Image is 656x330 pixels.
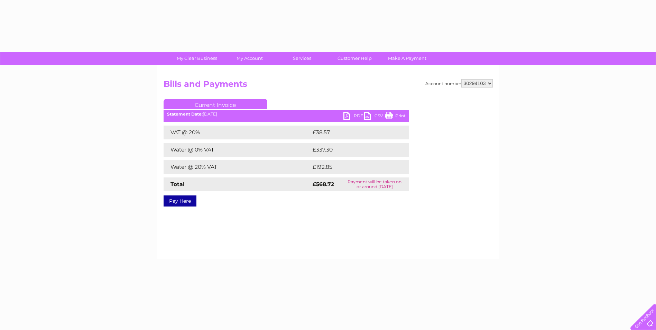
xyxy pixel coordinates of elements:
[326,52,383,65] a: Customer Help
[313,181,334,187] strong: £568.72
[385,112,406,122] a: Print
[221,52,278,65] a: My Account
[170,181,185,187] strong: Total
[343,112,364,122] a: PDF
[164,160,311,174] td: Water @ 20% VAT
[164,112,409,117] div: [DATE]
[379,52,436,65] a: Make A Payment
[168,52,225,65] a: My Clear Business
[164,195,196,207] a: Pay Here
[311,160,396,174] td: £192.85
[274,52,331,65] a: Services
[311,126,395,139] td: £38.57
[164,126,311,139] td: VAT @ 20%
[311,143,397,157] td: £337.30
[340,177,409,191] td: Payment will be taken on or around [DATE]
[364,112,385,122] a: CSV
[167,111,203,117] b: Statement Date:
[164,99,267,109] a: Current Invoice
[164,143,311,157] td: Water @ 0% VAT
[425,79,493,88] div: Account number
[164,79,493,92] h2: Bills and Payments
